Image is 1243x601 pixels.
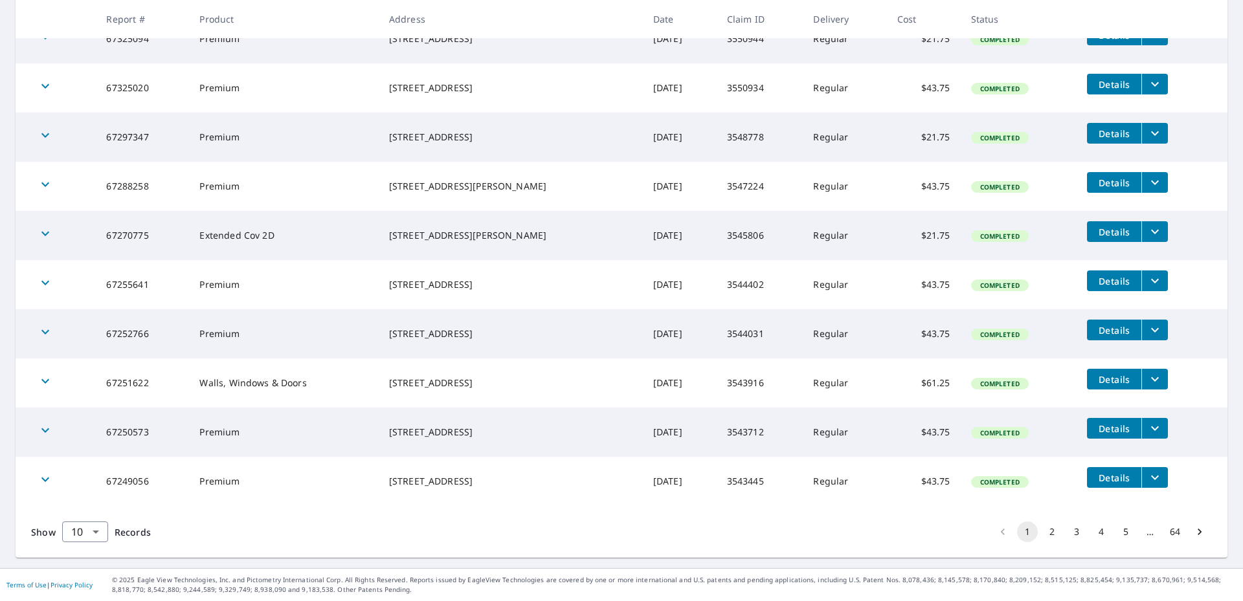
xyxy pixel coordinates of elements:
a: Privacy Policy [50,580,93,589]
span: Completed [972,379,1027,388]
div: [STREET_ADDRESS][PERSON_NAME] [389,180,633,193]
div: 10 [62,514,108,550]
td: Regular [803,211,886,260]
button: detailsBtn-67297347 [1087,123,1141,144]
button: Go to next page [1189,521,1210,542]
p: | [6,581,93,589]
td: Premium [189,63,378,113]
button: detailsBtn-67251622 [1087,369,1141,389]
td: 67252766 [96,309,189,358]
td: [DATE] [643,63,717,113]
span: Completed [972,477,1027,486]
td: Premium [189,260,378,309]
a: Terms of Use [6,580,47,589]
td: 67288258 [96,162,189,211]
td: Premium [189,309,378,358]
td: $43.75 [887,309,961,358]
button: detailsBtn-67252766 [1087,320,1141,340]
td: Regular [803,162,886,211]
span: Details [1095,373,1134,386]
td: 67270775 [96,211,189,260]
td: 67255641 [96,260,189,309]
td: [DATE] [643,14,717,63]
td: Regular [803,260,886,309]
td: Regular [803,358,886,408]
td: 3548778 [717,113,803,162]
td: [DATE] [643,211,717,260]
td: Premium [189,14,378,63]
div: [STREET_ADDRESS] [389,426,633,439]
button: detailsBtn-67288258 [1087,172,1141,193]
td: [DATE] [643,408,717,457]
div: [STREET_ADDRESS] [389,377,633,389]
td: 3543916 [717,358,803,408]
button: filesDropdownBtn-67251622 [1141,369,1168,389]
td: [DATE] [643,309,717,358]
td: Premium [189,457,378,506]
button: filesDropdownBtn-67252766 [1141,320,1168,340]
span: Details [1095,324,1134,336]
span: Details [1095,127,1134,140]
td: $21.75 [887,211,961,260]
div: … [1140,525,1161,538]
td: $43.75 [887,260,961,309]
button: detailsBtn-67250573 [1087,418,1141,439]
td: Regular [803,408,886,457]
td: Premium [189,408,378,457]
span: Details [1095,78,1134,91]
span: Completed [972,182,1027,191]
span: Completed [972,428,1027,437]
td: $21.75 [887,14,961,63]
div: [STREET_ADDRESS] [389,327,633,340]
button: Go to page 3 [1066,521,1087,542]
td: [DATE] [643,358,717,408]
td: 3543445 [717,457,803,506]
div: Show 10 records [62,521,108,542]
span: Details [1095,275,1134,287]
div: [STREET_ADDRESS] [389,278,633,291]
td: [DATE] [643,260,717,309]
span: Details [1095,226,1134,238]
span: Completed [972,232,1027,241]
td: 3550944 [717,14,803,63]
td: 3547224 [717,162,803,211]
td: 67325094 [96,14,189,63]
td: [DATE] [643,113,717,162]
td: Regular [803,457,886,506]
span: Completed [972,330,1027,339]
button: Go to page 64 [1165,521,1185,542]
td: 3550934 [717,63,803,113]
button: detailsBtn-67255641 [1087,270,1141,291]
div: [STREET_ADDRESS] [389,475,633,488]
td: 3544402 [717,260,803,309]
td: 67297347 [96,113,189,162]
nav: pagination navigation [991,521,1212,542]
button: detailsBtn-67325020 [1087,74,1141,94]
td: $43.75 [887,457,961,506]
td: $21.75 [887,113,961,162]
td: Extended Cov 2D [189,211,378,260]
td: Regular [803,14,886,63]
td: Premium [189,162,378,211]
td: Premium [189,113,378,162]
button: filesDropdownBtn-67250573 [1141,418,1168,439]
span: Records [115,526,151,538]
button: filesDropdownBtn-67249056 [1141,467,1168,488]
td: 67249056 [96,457,189,506]
td: 67251622 [96,358,189,408]
button: filesDropdownBtn-67270775 [1141,221,1168,242]
button: Go to page 4 [1091,521,1112,542]
button: page 1 [1017,521,1038,542]
td: $43.75 [887,63,961,113]
span: Show [31,526,56,538]
td: 67325020 [96,63,189,113]
div: [STREET_ADDRESS] [389,32,633,45]
span: Completed [972,35,1027,44]
td: 3544031 [717,309,803,358]
td: Regular [803,63,886,113]
button: filesDropdownBtn-67297347 [1141,123,1168,144]
td: Regular [803,309,886,358]
td: $43.75 [887,162,961,211]
span: Details [1095,422,1134,435]
td: $43.75 [887,408,961,457]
